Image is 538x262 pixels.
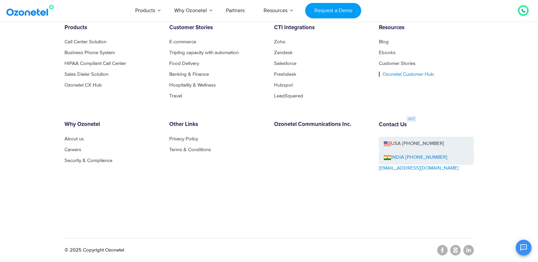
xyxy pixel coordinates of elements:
[65,72,108,77] a: Sales Dialer Solution
[65,121,159,128] h6: Why Ozonetel
[65,25,159,31] h6: Products
[274,61,296,66] a: Salesforce
[379,61,416,66] a: Customer Stories
[169,136,198,141] a: Privacy Policy
[384,141,391,146] img: us-flag.png
[379,72,434,77] a: Ozonetel Customer Hub
[305,3,361,18] a: Request a Demo
[169,39,196,44] a: E-commerce
[65,147,81,152] a: Careers
[274,83,293,88] a: Hubspot
[384,154,447,161] a: INDIA [PHONE_NUMBER]
[65,136,84,141] a: About us
[169,93,182,98] a: Travel
[274,39,286,44] a: Zoho
[274,121,369,128] h6: Ozonetel Communications Inc.
[169,72,209,77] a: Banking & Finance
[169,121,264,128] h6: Other Links
[274,72,296,77] a: Freshdesk
[384,155,391,160] img: ind-flag.png
[379,39,389,44] a: Blog
[169,147,211,152] a: Terms & Conditions
[169,83,216,88] a: Hospitality & Wellness
[274,50,293,55] a: Zendesk
[274,93,303,98] a: LeadSquared
[169,25,264,31] h6: Customer Stories
[169,61,199,66] a: Food Delivery
[274,25,369,31] h6: CTI Integrations
[379,165,459,172] a: [EMAIL_ADDRESS][DOMAIN_NAME]
[65,61,126,66] a: HIPAA Compliant Call Center
[379,122,407,128] h6: Contact Us
[379,50,396,55] a: Ebooks
[65,83,102,88] a: Ozonetel CX Hub
[516,240,531,255] button: Open chat
[379,25,474,31] h6: Resources
[65,158,112,163] a: Security & Compliance
[65,39,106,44] a: Call Center Solution
[65,50,115,55] a: Business Phone System
[169,50,239,55] a: Tripling capacity with automation
[379,137,474,151] a: USA [PHONE_NUMBER]
[65,247,124,254] p: © 2025 Copyright Ozonetel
